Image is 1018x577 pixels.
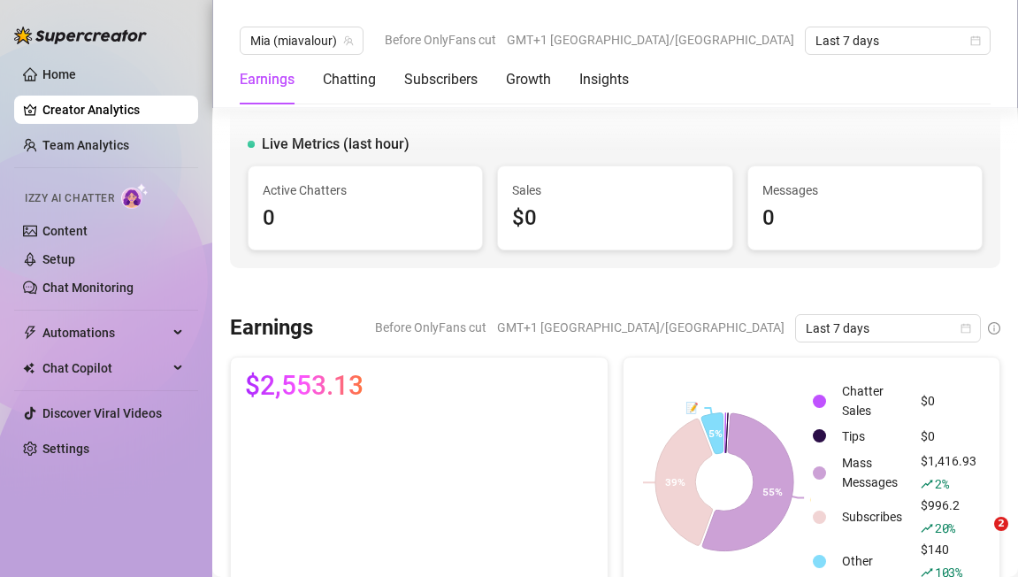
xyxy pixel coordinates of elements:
td: Subscribes [835,496,912,538]
span: Chat Copilot [42,354,168,382]
a: Team Analytics [42,138,129,152]
span: thunderbolt [23,326,37,340]
span: Last 7 days [815,27,980,54]
span: 2 [994,517,1008,531]
img: Chat Copilot [23,362,34,374]
a: Setup [42,252,75,266]
span: rise [921,522,933,535]
text: 👤 [624,475,638,489]
div: Earnings [240,69,295,90]
span: Before OnlyFans cut [385,27,496,53]
a: Discover Viral Videos [42,406,162,420]
span: Messages [762,181,968,200]
h3: Earnings [230,314,313,342]
a: Content [42,224,88,238]
td: Mass Messages [835,451,912,494]
iframe: Intercom live chat [958,517,1000,559]
span: 20 % [935,519,955,536]
a: Creator Analytics [42,96,184,124]
span: Last 7 days [806,315,970,342]
span: Sales [512,181,717,200]
span: info-circle [988,322,1000,335]
span: Before OnlyFans cut [375,314,486,341]
span: $2,553.13 [245,372,364,400]
div: $1,416.93 [921,451,976,494]
div: 0 [263,202,468,235]
div: 0 [762,202,968,235]
div: Growth [506,69,551,90]
span: Live Metrics (last hour) [262,134,409,155]
td: Tips [835,422,912,450]
text: 💰 [809,491,823,504]
img: AI Chatter [121,183,149,209]
div: Insights [579,69,629,90]
span: GMT+1 [GEOGRAPHIC_DATA]/[GEOGRAPHIC_DATA] [507,27,794,53]
div: Subscribers [404,69,478,90]
span: Automations [42,319,168,347]
img: logo-BBDzfeDw.svg [14,27,147,44]
text: 📝 [685,401,699,414]
div: Chatting [323,69,376,90]
div: $0 [512,202,717,235]
span: team [343,35,354,46]
a: Home [42,67,76,81]
div: $996.2 [921,496,976,538]
span: Izzy AI Chatter [25,190,114,207]
span: Active Chatters [263,181,468,200]
td: Chatter Sales [835,381,912,420]
div: $0 [921,391,976,411]
span: Mia (miavalour) [250,27,353,54]
span: 2 % [935,475,948,492]
span: GMT+1 [GEOGRAPHIC_DATA]/[GEOGRAPHIC_DATA] [497,314,785,341]
span: calendar [961,323,971,334]
span: rise [921,478,933,490]
div: $0 [921,427,976,446]
a: Settings [42,442,89,456]
a: Chat Monitoring [42,281,134,295]
span: calendar [970,35,981,46]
